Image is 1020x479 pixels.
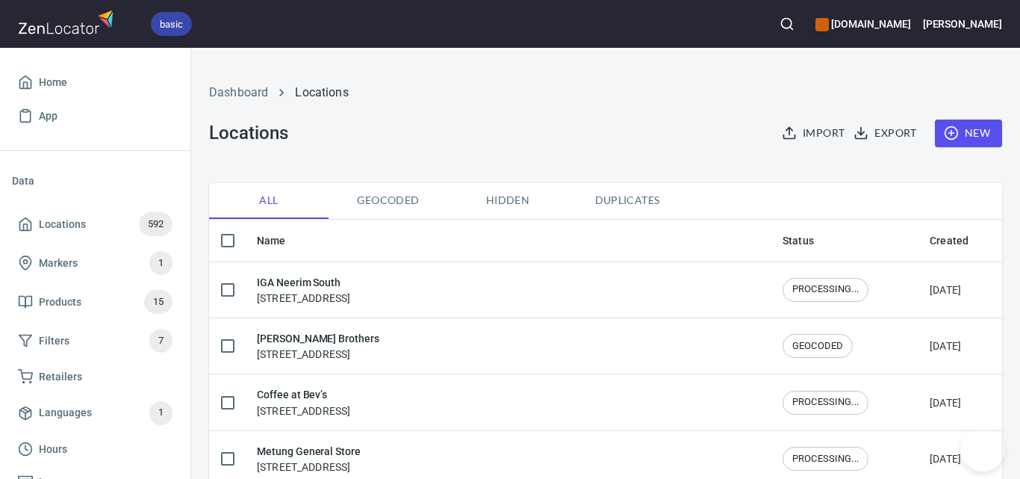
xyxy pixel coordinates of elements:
[18,6,118,38] img: zenlocator
[12,205,178,244] a: Locations592
[151,16,192,32] span: basic
[850,120,922,147] button: Export
[257,330,379,347] h6: [PERSON_NAME] Brothers
[39,293,81,312] span: Products
[12,321,178,360] a: Filters7
[151,12,192,36] div: basic
[257,443,361,460] h6: Metung General Store
[783,282,868,297] span: PROCESSING...
[139,216,172,233] span: 592
[144,294,172,311] span: 15
[218,191,320,210] span: All
[783,452,868,466] span: PROCESSING...
[149,255,172,272] span: 1
[257,443,361,475] div: [STREET_ADDRESS]
[779,120,850,147] button: Import
[12,433,178,466] a: Hours
[960,427,1005,472] iframe: Help Scout Beacon - Open
[815,18,829,31] button: color-CE600E
[39,440,67,459] span: Hours
[209,85,268,99] a: Dashboard
[39,73,67,92] span: Home
[457,191,559,210] span: Hidden
[12,99,178,133] a: App
[12,163,178,199] li: Data
[39,404,92,422] span: Languages
[149,404,172,421] span: 1
[209,84,1002,102] nav: breadcrumb
[783,395,868,410] span: PROCESSING...
[930,339,961,353] div: [DATE]
[935,120,1002,147] button: New
[149,333,172,350] span: 7
[257,330,379,362] div: [STREET_ADDRESS]
[39,254,78,273] span: Markers
[39,107,57,126] span: App
[39,368,82,386] span: Retailers
[257,386,350,403] h6: Coffee at Bev’s
[930,451,961,466] div: [DATE]
[947,124,990,143] span: New
[856,124,916,143] span: Export
[576,191,678,210] span: Duplicates
[257,274,350,291] h6: IGA Neerim South
[923,7,1002,40] button: [PERSON_NAME]
[771,220,918,262] th: Status
[257,386,350,418] div: [STREET_ADDRESS]
[338,191,439,210] span: Geocoded
[815,16,910,32] h6: [DOMAIN_NAME]
[783,339,852,353] span: GEOCODED
[785,124,845,143] span: Import
[771,7,803,40] button: Search
[39,332,69,350] span: Filters
[918,220,1002,262] th: Created
[12,360,178,394] a: Retailers
[930,282,961,297] div: [DATE]
[39,215,86,234] span: Locations
[930,395,961,410] div: [DATE]
[12,244,178,282] a: Markers1
[209,123,287,143] h3: Locations
[245,220,771,262] th: Name
[12,66,178,99] a: Home
[12,394,178,433] a: Languages1
[923,16,1002,32] h6: [PERSON_NAME]
[295,85,348,99] a: Locations
[257,274,350,306] div: [STREET_ADDRESS]
[12,282,178,321] a: Products15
